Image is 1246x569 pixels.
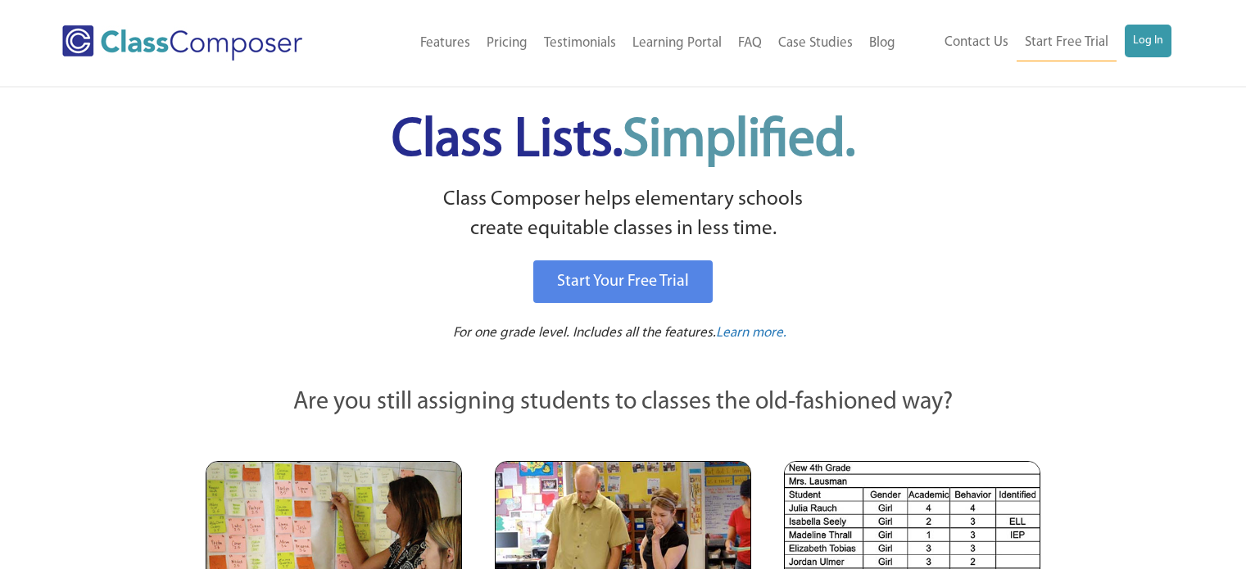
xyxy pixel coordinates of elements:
a: Contact Us [936,25,1017,61]
p: Are you still assigning students to classes the old-fashioned way? [206,385,1041,421]
span: Learn more. [716,326,786,340]
a: Pricing [478,25,536,61]
img: Class Composer [62,25,302,61]
nav: Header Menu [355,25,903,61]
a: Start Your Free Trial [533,260,713,303]
span: Start Your Free Trial [557,273,689,290]
a: Case Studies [770,25,861,61]
span: For one grade level. Includes all the features. [453,326,716,340]
a: Log In [1125,25,1171,57]
span: Class Lists. [392,115,855,168]
a: Learning Portal [624,25,730,61]
a: Testimonials [536,25,624,61]
a: Learn more. [716,323,786,344]
a: Features [412,25,478,61]
p: Class Composer helps elementary schools create equitable classes in less time. [203,185,1044,245]
nav: Header Menu [904,25,1171,61]
a: FAQ [730,25,770,61]
a: Blog [861,25,904,61]
a: Start Free Trial [1017,25,1117,61]
span: Simplified. [623,115,855,168]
